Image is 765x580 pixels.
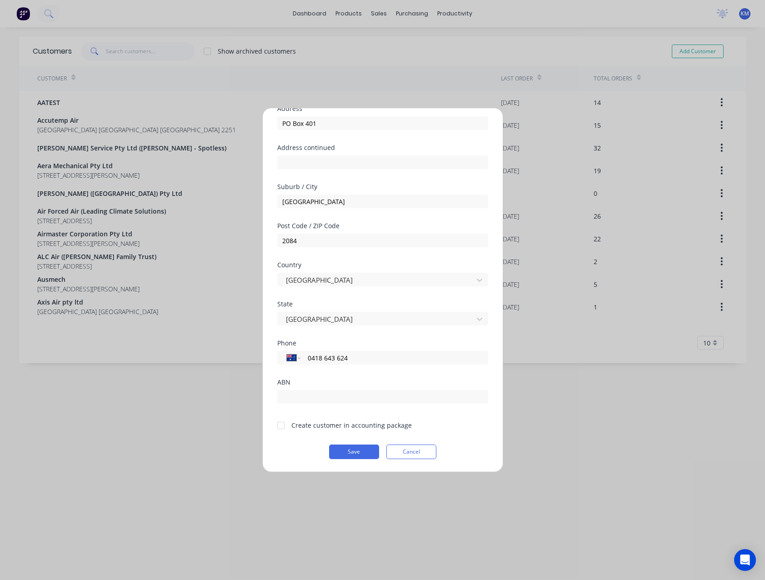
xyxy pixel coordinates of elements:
[734,549,756,571] div: Open Intercom Messenger
[277,262,488,268] div: Country
[386,445,436,459] button: Cancel
[329,445,379,459] button: Save
[277,145,488,151] div: Address continued
[277,340,488,346] div: Phone
[277,301,488,307] div: State
[277,379,488,385] div: ABN
[277,223,488,229] div: Post Code / ZIP Code
[291,420,412,430] div: Create customer in accounting package
[277,105,488,112] div: Address
[277,184,488,190] div: Suburb / City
